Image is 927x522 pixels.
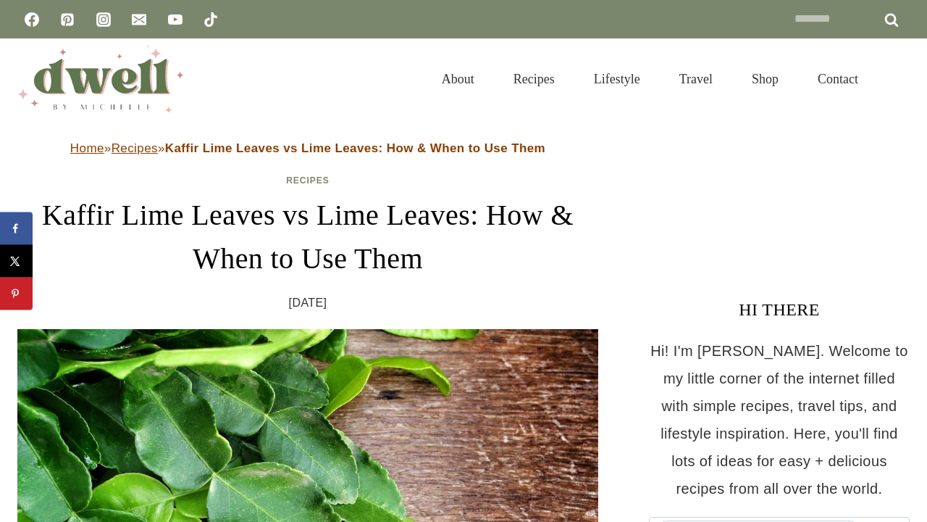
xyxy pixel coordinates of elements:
[70,141,104,155] a: Home
[494,54,574,104] a: Recipes
[125,5,154,34] a: Email
[649,337,910,502] p: Hi! I'm [PERSON_NAME]. Welcome to my little corner of the internet filled with simple recipes, tr...
[165,141,545,155] strong: Kaffir Lime Leaves vs Lime Leaves: How & When to Use Them
[70,141,545,155] span: » »
[660,54,732,104] a: Travel
[649,297,910,323] h3: HI THERE
[112,141,158,155] a: Recipes
[798,54,878,104] a: Contact
[574,54,660,104] a: Lifestyle
[732,54,798,104] a: Shop
[53,5,82,34] a: Pinterest
[422,54,494,104] a: About
[196,5,225,34] a: TikTok
[17,194,598,281] h1: Kaffir Lime Leaves vs Lime Leaves: How & When to Use Them
[17,5,46,34] a: Facebook
[161,5,190,34] a: YouTube
[286,175,330,186] a: Recipes
[289,292,327,314] time: [DATE]
[422,54,878,104] nav: Primary Navigation
[17,46,184,112] img: DWELL by michelle
[89,5,118,34] a: Instagram
[885,67,910,91] button: View Search Form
